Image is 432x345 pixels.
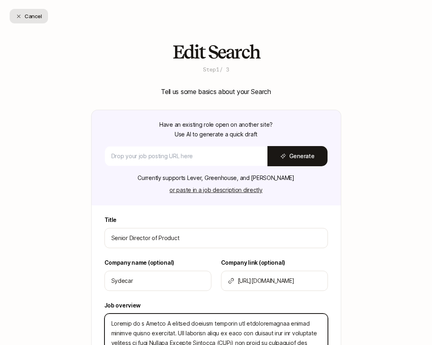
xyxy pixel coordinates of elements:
p: Tell us some basics about your Search [161,86,271,97]
label: Company link (optional) [221,258,328,268]
button: Cancel [10,9,48,23]
label: Job overview [104,301,328,310]
input: e.g. Head of Marketing, Contract Design Lead [111,233,321,243]
input: Add link [238,276,321,286]
p: Step 1 / 3 [203,65,229,73]
h2: Edit Search [173,42,260,62]
button: or paste in a job description directly [165,184,267,196]
input: Drop your job posting URL here [111,151,261,161]
label: Title [104,215,328,225]
p: Have an existing role open on another site? Use AI to generate a quick draft [159,120,273,139]
input: Tell us who you're hiring for [111,276,205,286]
label: Company name (optional) [104,258,211,268]
p: Currently supports Lever, Greenhouse, and [PERSON_NAME] [138,173,294,183]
